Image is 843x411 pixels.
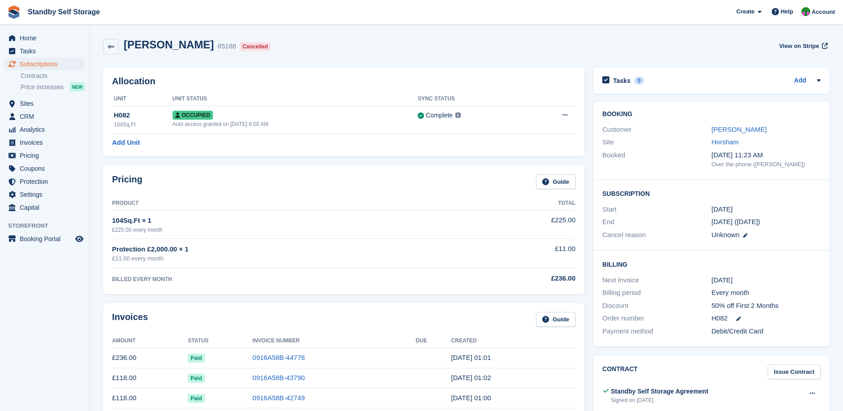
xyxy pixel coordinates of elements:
span: Storefront [8,221,89,230]
div: Site [602,137,711,147]
td: £225.00 [463,210,575,238]
a: menu [4,32,85,44]
th: Sync Status [418,92,527,106]
th: Total [463,196,575,211]
a: menu [4,58,85,70]
a: menu [4,162,85,175]
span: Settings [20,188,73,201]
span: Paid [188,374,204,383]
div: [DATE] [712,275,821,286]
th: Unit [112,92,173,106]
span: CRM [20,110,73,123]
div: Cancel reason [602,230,711,240]
th: Amount [112,334,188,348]
span: Subscriptions [20,58,73,70]
div: Billing period [602,288,711,298]
div: End [602,217,711,227]
span: Protection [20,175,73,188]
time: 2025-05-21 00:00:46 UTC [451,394,491,402]
span: Tasks [20,45,73,57]
time: 2025-07-21 00:01:14 UTC [451,354,491,361]
div: 0 [634,77,644,85]
th: Created [451,334,575,348]
time: 2025-06-21 00:02:00 UTC [451,374,491,381]
div: £225.00 every month [112,226,463,234]
span: Coupons [20,162,73,175]
a: Horsham [712,138,739,146]
div: BILLED EVERY MONTH [112,275,463,283]
a: [PERSON_NAME] [712,125,767,133]
div: £11.00 every month [112,254,463,263]
a: Standby Self Storage [24,4,104,19]
img: stora-icon-8386f47178a22dfd0bd8f6a31ec36ba5ce8667c1dd55bd0f319d3a0aa187defe.svg [7,5,21,19]
span: Invoices [20,136,73,149]
img: icon-info-grey-7440780725fd019a000dd9b08b2336e03edf1995a4989e88bcd33f0948082b44.svg [455,112,461,118]
a: menu [4,201,85,214]
h2: Subscription [602,189,821,198]
div: Start [602,204,711,215]
img: Michelle Mustoe [801,7,810,16]
div: 50% off First 2 Months [712,301,821,311]
h2: Invoices [112,312,148,327]
a: 0916A58B-42749 [252,394,305,402]
span: View on Stripe [779,42,819,51]
div: Customer [602,125,711,135]
div: Cancelled [240,42,271,51]
span: Home [20,32,73,44]
td: £118.00 [112,388,188,408]
a: menu [4,45,85,57]
a: Add [794,76,806,86]
span: [DATE] ([DATE]) [712,218,761,225]
div: Order number [602,313,711,324]
div: 104Sq.Ft × 1 [112,216,463,226]
span: Pricing [20,149,73,162]
th: Unit Status [173,92,418,106]
h2: Tasks [613,77,631,85]
div: NEW [70,82,85,91]
div: Complete [426,111,453,120]
span: Capital [20,201,73,214]
span: Account [812,8,835,17]
a: 0916A58B-44778 [252,354,305,361]
a: Price increases NEW [21,82,85,92]
a: Issue Contract [768,364,821,379]
span: H082 [712,313,728,324]
span: Paid [188,394,204,403]
span: Create [736,7,754,16]
div: £236.00 [463,273,575,284]
a: menu [4,123,85,136]
div: H082 [114,110,173,121]
h2: Pricing [112,174,143,189]
div: Booked [602,150,711,169]
span: Unknown [712,231,740,238]
a: menu [4,136,85,149]
a: Guide [536,174,575,189]
div: Protection £2,000.00 × 1 [112,244,463,255]
span: Paid [188,354,204,363]
h2: Allocation [112,76,575,87]
a: menu [4,188,85,201]
div: Over the phone ([PERSON_NAME]) [712,160,821,169]
div: 85188 [217,41,236,52]
span: Sites [20,97,73,110]
td: £118.00 [112,368,188,388]
div: [DATE] 11:23 AM [712,150,821,160]
td: £11.00 [463,239,575,268]
div: 104Sq.Ft [114,121,173,129]
th: Invoice Number [252,334,415,348]
span: Price increases [21,83,64,91]
div: Discount [602,301,711,311]
h2: Billing [602,260,821,268]
span: Analytics [20,123,73,136]
div: Signed on [DATE] [611,396,708,404]
a: menu [4,97,85,110]
a: Preview store [74,234,85,244]
time: 2025-05-21 00:00:00 UTC [712,204,733,215]
span: Help [781,7,793,16]
div: Auto access granted on [DATE] 6:00 AM [173,120,418,128]
th: Product [112,196,463,211]
td: £236.00 [112,348,188,368]
a: View on Stripe [775,39,830,53]
div: Next invoice [602,275,711,286]
h2: Booking [602,111,821,118]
